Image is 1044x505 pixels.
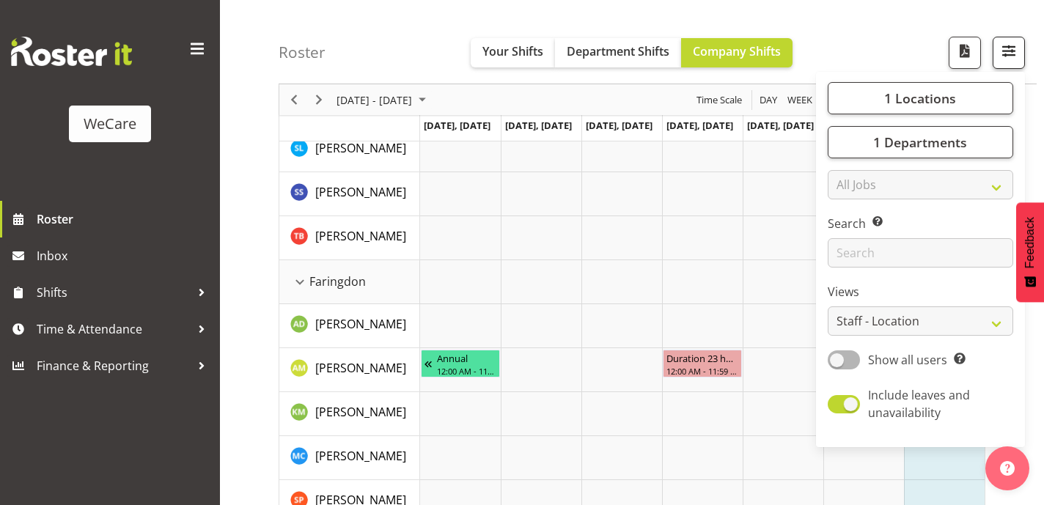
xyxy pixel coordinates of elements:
span: [DATE], [DATE] [424,119,490,132]
span: Inbox [37,245,213,267]
button: Time Scale [694,91,745,109]
a: [PERSON_NAME] [315,403,406,421]
button: August 25 - 31, 2025 [334,91,433,109]
a: [PERSON_NAME] [315,315,406,333]
label: Search [828,215,1013,232]
div: Next [306,84,331,115]
span: Company Shifts [693,43,781,59]
span: [PERSON_NAME] [315,404,406,420]
span: Day [758,91,779,109]
button: Download a PDF of the roster according to the set date range. [949,37,981,69]
button: Timeline Week [785,91,815,109]
span: [DATE], [DATE] [747,119,814,132]
div: 12:00 AM - 11:59 PM [666,365,738,377]
td: Savita Savita resource [279,172,420,216]
span: [PERSON_NAME] [315,448,406,464]
span: [DATE], [DATE] [505,119,572,132]
img: help-xxl-2.png [1000,461,1015,476]
div: WeCare [84,113,136,135]
button: Filter Shifts [993,37,1025,69]
button: 1 Departments [828,126,1013,158]
a: [PERSON_NAME] [315,227,406,245]
a: [PERSON_NAME] [315,359,406,377]
td: Mary Childs resource [279,436,420,480]
span: [DATE], [DATE] [586,119,652,132]
div: Duration 23 hours - [PERSON_NAME] [666,350,738,365]
label: Views [828,283,1013,301]
td: Faringdon resource [279,260,420,304]
span: Feedback [1023,217,1037,268]
span: [PERSON_NAME] [315,316,406,332]
span: Faringdon [309,273,366,290]
span: Roster [37,208,213,230]
button: Company Shifts [681,38,793,67]
input: Search [828,238,1013,268]
span: [PERSON_NAME] [315,360,406,376]
span: Finance & Reporting [37,355,191,377]
td: Sarah Lamont resource [279,128,420,172]
span: Week [786,91,814,109]
div: 12:00 AM - 11:59 PM [437,365,496,377]
span: Show all users [868,352,947,368]
h4: Roster [279,44,326,61]
span: 1 Departments [873,133,967,151]
span: Time & Attendance [37,318,191,340]
button: Your Shifts [471,38,555,67]
a: [PERSON_NAME] [315,183,406,201]
span: Time Scale [695,91,743,109]
button: Previous [284,91,304,109]
div: Annual [437,350,496,365]
span: Your Shifts [482,43,543,59]
button: Feedback - Show survey [1016,202,1044,302]
button: Next [309,91,329,109]
button: Department Shifts [555,38,681,67]
span: [PERSON_NAME] [315,228,406,244]
span: [DATE] - [DATE] [335,91,413,109]
button: 1 Locations [828,82,1013,114]
span: Include leaves and unavailability [868,387,970,421]
td: Kishendri Moodley resource [279,392,420,436]
span: [PERSON_NAME] [315,140,406,156]
td: Aleea Devenport resource [279,304,420,348]
div: Previous [282,84,306,115]
span: Department Shifts [567,43,669,59]
td: Tyla Boyd resource [279,216,420,260]
span: [PERSON_NAME] [315,184,406,200]
span: [DATE], [DATE] [666,119,733,132]
span: Shifts [37,281,191,303]
div: Antonia Mao"s event - Annual Begin From Saturday, August 2, 2025 at 12:00:00 AM GMT+12:00 Ends At... [421,350,500,377]
span: 1 Locations [884,89,956,107]
div: Antonia Mao"s event - Duration 23 hours - Antonia Mao Begin From Thursday, August 28, 2025 at 12:... [663,350,742,377]
a: [PERSON_NAME] [315,447,406,465]
button: Timeline Day [757,91,780,109]
td: Antonia Mao resource [279,348,420,392]
a: [PERSON_NAME] [315,139,406,157]
img: Rosterit website logo [11,37,132,66]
